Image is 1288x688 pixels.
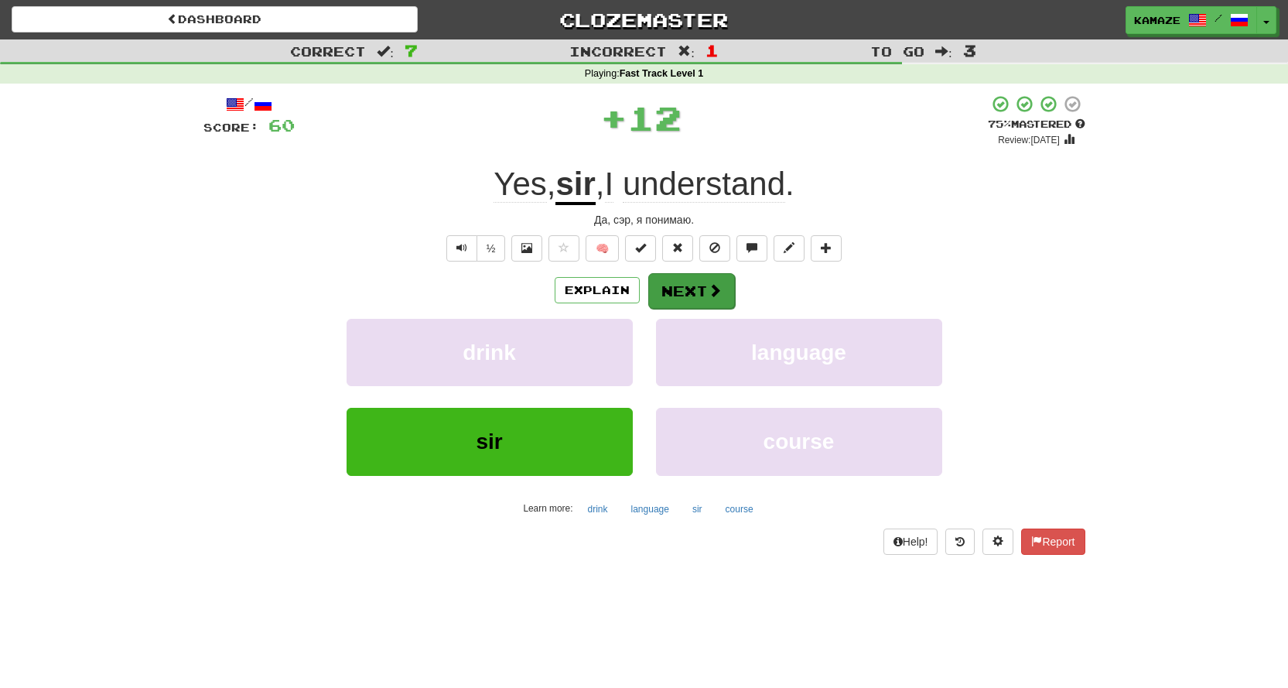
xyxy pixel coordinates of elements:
[717,498,762,521] button: course
[811,235,842,262] button: Add to collection (alt+a)
[963,41,976,60] span: 3
[203,94,295,114] div: /
[494,166,547,203] span: Yes
[988,118,1011,130] span: 75 %
[620,68,704,79] strong: Fast Track Level 1
[1134,13,1180,27] span: kamazE
[443,235,506,262] div: Text-to-speech controls
[555,166,595,205] u: sir
[662,235,693,262] button: Reset to 0% Mastered (alt+r)
[377,45,394,58] span: :
[648,273,735,309] button: Next
[625,235,656,262] button: Set this sentence to 100% Mastered (alt+m)
[623,498,678,521] button: language
[764,430,835,454] span: course
[935,45,952,58] span: :
[945,529,975,555] button: Round history (alt+y)
[600,94,627,141] span: +
[523,503,572,514] small: Learn more:
[569,43,667,59] span: Incorrect
[596,166,794,203] span: , .
[736,235,767,262] button: Discuss sentence (alt+u)
[579,498,617,521] button: drink
[477,235,506,262] button: ½
[684,498,711,521] button: sir
[988,118,1085,132] div: Mastered
[548,235,579,262] button: Favorite sentence (alt+f)
[586,235,619,262] button: 🧠
[699,235,730,262] button: Ignore sentence (alt+i)
[511,235,542,262] button: Show image (alt+x)
[203,212,1085,228] div: Да, сэр, я понимаю.
[656,408,942,475] button: course
[555,277,640,303] button: Explain
[476,430,502,454] span: sir
[774,235,805,262] button: Edit sentence (alt+d)
[751,341,846,365] span: language
[446,235,477,262] button: Play sentence audio (ctl+space)
[605,166,614,203] span: I
[405,41,418,60] span: 7
[441,6,847,33] a: Clozemaster
[623,166,785,203] span: understand
[870,43,924,59] span: To go
[12,6,418,33] a: Dashboard
[678,45,695,58] span: :
[494,166,555,203] span: ,
[290,43,366,59] span: Correct
[463,341,515,365] span: drink
[1021,529,1085,555] button: Report
[347,408,633,475] button: sir
[1126,6,1257,34] a: kamazE /
[1215,12,1222,23] span: /
[627,98,682,137] span: 12
[705,41,719,60] span: 1
[998,135,1060,145] small: Review: [DATE]
[347,319,633,386] button: drink
[883,529,938,555] button: Help!
[656,319,942,386] button: language
[203,121,259,134] span: Score:
[268,115,295,135] span: 60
